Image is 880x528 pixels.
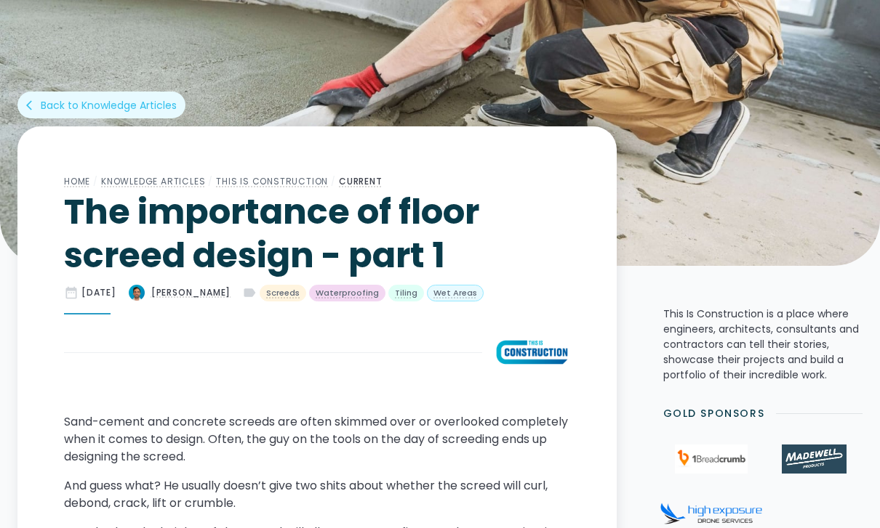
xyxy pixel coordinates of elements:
[660,503,762,524] img: High Exposure
[205,173,216,190] div: /
[433,287,477,299] div: Wet Areas
[128,284,231,301] a: [PERSON_NAME]
[26,98,38,113] div: arrow_back_ios
[395,287,417,299] div: Tiling
[316,287,379,299] div: Waterproofing
[328,173,339,190] div: /
[17,92,185,118] a: arrow_back_iosBack to Knowledge Articles
[260,285,306,302] a: Screeds
[81,286,116,299] div: [DATE]
[216,175,328,187] a: This Is Construction
[242,285,257,300] div: label
[494,338,570,367] img: The importance of floor screed design - part 1
[64,190,570,277] h1: The importance of floor screed design - part 1
[90,173,101,190] div: /
[151,286,231,299] div: [PERSON_NAME]
[266,287,300,299] div: Screeds
[782,444,846,474] img: Madewell Products
[64,477,570,512] p: And guess what? He usually doesn’t give two shits about whether the screed will curl, debond, cra...
[64,285,79,300] div: date_range
[309,285,385,302] a: Waterproofing
[388,285,424,302] a: Tiling
[64,175,90,187] a: Home
[101,175,205,187] a: Knowledge Articles
[663,406,765,421] h2: Gold Sponsors
[663,306,863,383] p: This Is Construction is a place where engineers, architects, consultants and contractors can tell...
[675,444,748,474] img: 1Breadcrumb
[427,285,484,302] a: Wet Areas
[128,284,145,301] img: The importance of floor screed design - part 1
[64,413,570,466] p: Sand-cement and concrete screeds are often skimmed over or overlooked completely when it comes to...
[339,175,383,187] a: Current
[41,98,177,113] div: Back to Knowledge Articles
